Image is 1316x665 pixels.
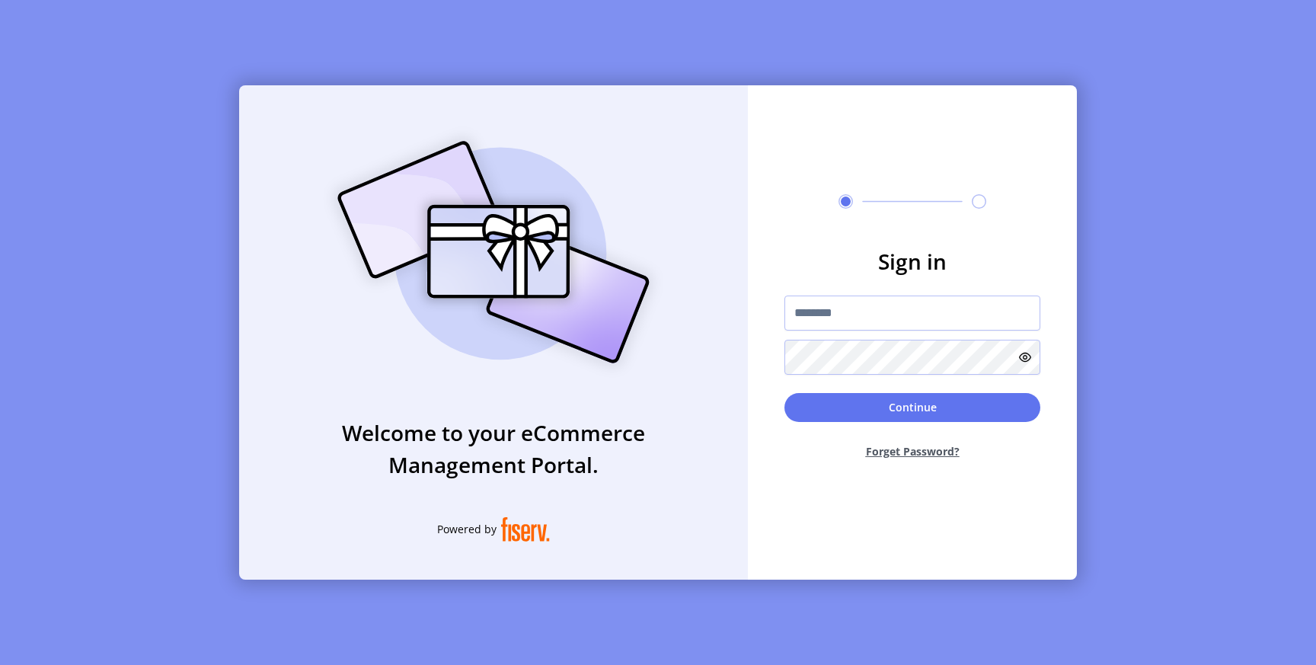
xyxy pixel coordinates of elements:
[239,417,748,481] h3: Welcome to your eCommerce Management Portal.
[784,245,1040,277] h3: Sign in
[784,393,1040,422] button: Continue
[315,124,672,380] img: card_Illustration.svg
[437,521,497,537] span: Powered by
[784,431,1040,472] button: Forget Password?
